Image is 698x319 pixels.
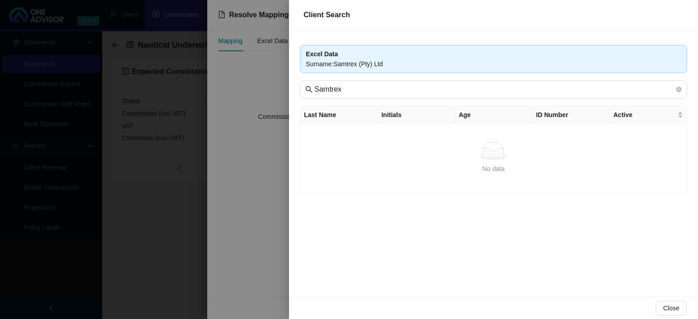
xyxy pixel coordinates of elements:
[314,84,674,95] input: Last Name
[308,164,679,174] div: No data
[378,106,455,124] th: Initials
[613,110,676,120] span: Active
[300,106,378,124] th: Last Name
[306,59,681,69] div: Surname : Samtrex (Pty) Ltd
[306,50,338,58] b: Excel Data
[610,106,687,124] th: Active
[663,303,679,313] span: Close
[455,106,532,124] th: Age
[533,106,610,124] th: ID Number
[676,87,682,92] span: close-circle
[305,86,313,93] span: search
[676,85,682,93] span: close-circle
[304,11,350,19] span: Client Search
[656,301,687,315] button: Close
